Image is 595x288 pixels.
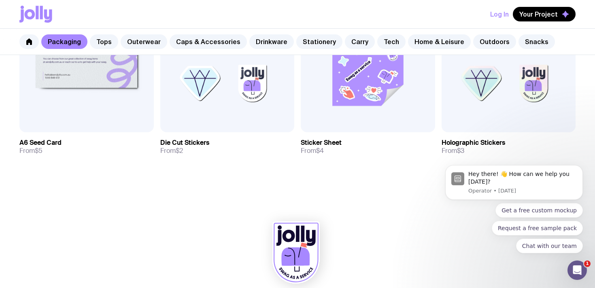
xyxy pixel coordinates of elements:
[301,132,435,161] a: Sticker SheetFrom$4
[176,146,183,155] span: $2
[19,132,154,161] a: A6 Seed CardFrom$5
[490,7,509,21] button: Log In
[160,132,295,161] a: Die Cut StickersFrom$2
[19,147,42,155] span: From
[296,34,342,49] a: Stationery
[41,34,87,49] a: Packaging
[473,34,516,49] a: Outdoors
[345,34,375,49] a: Carry
[19,139,62,147] h3: A6 Seed Card
[35,146,42,155] span: $5
[519,10,558,18] span: Your Project
[377,34,406,49] a: Tech
[160,147,183,155] span: From
[584,260,591,267] span: 1
[316,146,324,155] span: $4
[301,139,342,147] h3: Sticker Sheet
[249,34,294,49] a: Drinkware
[408,34,471,49] a: Home & Leisure
[513,7,576,21] button: Your Project
[170,34,247,49] a: Caps & Accessories
[567,260,587,280] iframe: Intercom live chat
[90,34,118,49] a: Tops
[121,34,167,49] a: Outerwear
[433,103,595,266] iframe: Intercom notifications message
[301,147,324,155] span: From
[160,139,209,147] h3: Die Cut Stickers
[518,34,555,49] a: Snacks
